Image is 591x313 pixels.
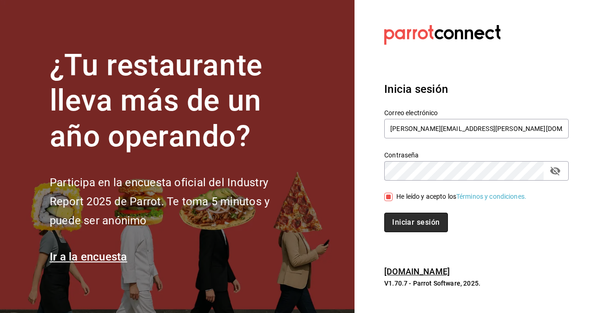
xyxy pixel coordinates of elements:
[384,119,569,138] input: Ingresa tu correo electrónico
[384,213,447,232] button: Iniciar sesión
[547,163,563,179] button: passwordField
[384,81,569,98] h3: Inicia sesión
[384,109,569,116] label: Correo electrónico
[384,151,569,158] label: Contraseña
[50,250,127,263] a: Ir a la encuesta
[396,192,526,202] div: He leído y acepto los
[384,279,569,288] p: V1.70.7 - Parrot Software, 2025.
[384,267,450,276] a: [DOMAIN_NAME]
[50,48,301,155] h1: ¿Tu restaurante lleva más de un año operando?
[50,173,301,230] h2: Participa en la encuesta oficial del Industry Report 2025 de Parrot. Te toma 5 minutos y puede se...
[456,193,526,200] a: Términos y condiciones.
